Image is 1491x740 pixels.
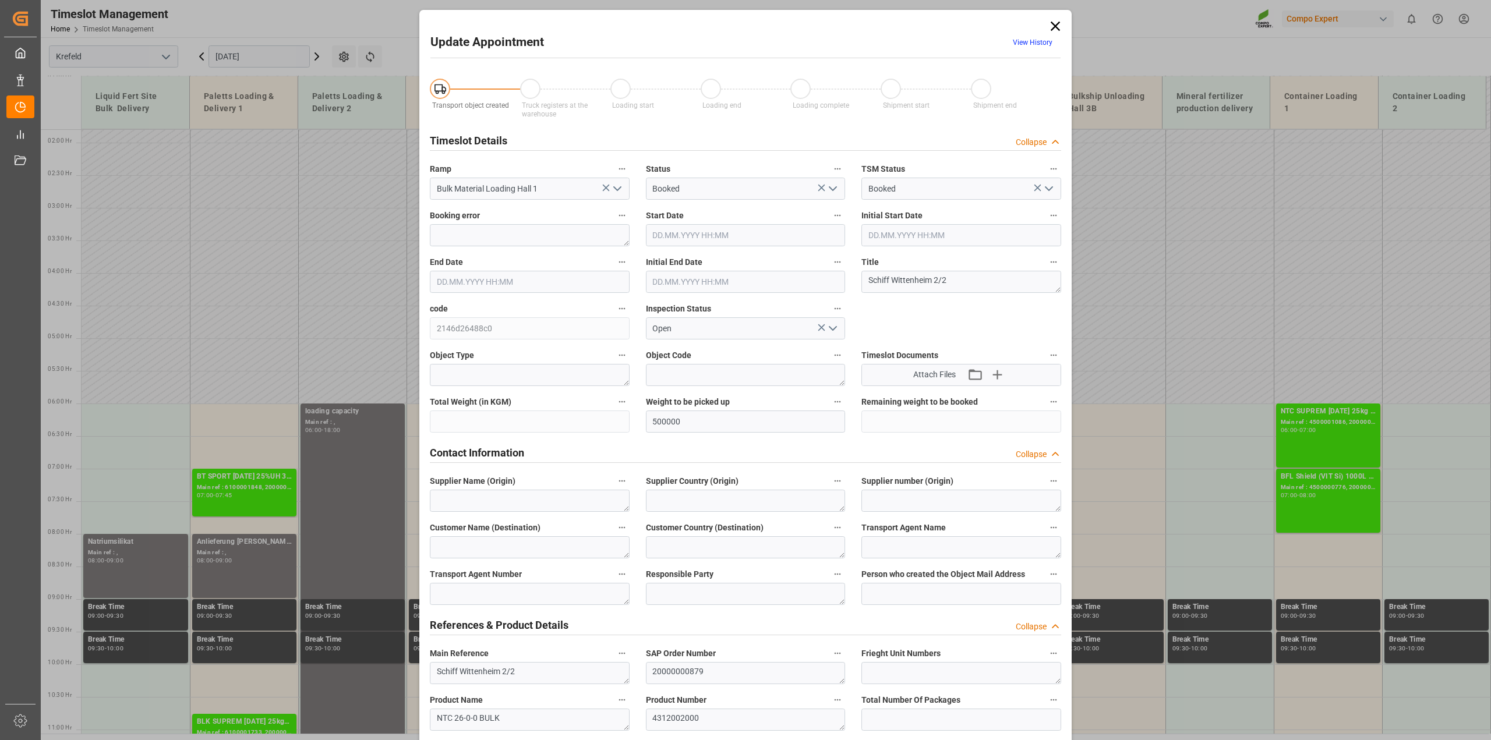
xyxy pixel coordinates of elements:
span: Transport Agent Number [430,568,522,580]
button: open menu [824,180,841,198]
button: Title [1046,254,1061,270]
button: Product Name [614,692,630,707]
span: TSM Status [861,163,905,175]
h2: Contact Information [430,445,524,461]
span: Timeslot Documents [861,349,938,362]
textarea: 20000000879 [646,662,846,684]
button: Initial Start Date [1046,208,1061,223]
span: Frieght Unit Numbers [861,647,941,660]
button: Person who created the Object Mail Address [1046,566,1061,582]
textarea: NTC 26-0-0 BULK [430,709,630,731]
button: Customer Name (Destination) [614,520,630,535]
button: Supplier Name (Origin) [614,473,630,488]
button: Transport Agent Number [614,566,630,582]
span: SAP Order Number [646,647,716,660]
span: Supplier number (Origin) [861,475,953,487]
span: code [430,303,448,315]
button: Object Type [614,348,630,363]
span: End Date [430,256,463,268]
span: Transport object created [432,101,509,109]
button: code [614,301,630,316]
span: Transport Agent Name [861,522,946,534]
h2: Timeslot Details [430,133,507,148]
button: Start Date [830,208,845,223]
h2: References & Product Details [430,617,568,633]
button: Weight to be picked up [830,394,845,409]
button: Object Code [830,348,845,363]
h2: Update Appointment [430,33,544,52]
input: Type to search/select [646,178,846,200]
button: Remaining weight to be booked [1046,394,1061,409]
textarea: Schiff Wittenheim 2/2 [861,271,1061,293]
button: Total Number Of Packages [1046,692,1061,707]
span: Truck registers at the warehouse [522,101,588,118]
button: Initial End Date [830,254,845,270]
div: Collapse [1016,621,1047,633]
span: Attach Files [913,369,956,381]
span: Product Number [646,694,706,706]
input: DD.MM.YYYY HH:MM [861,224,1061,246]
button: Timeslot Documents [1046,348,1061,363]
button: Customer Country (Destination) [830,520,845,535]
span: Title [861,256,879,268]
span: Status [646,163,670,175]
div: Collapse [1016,136,1047,148]
span: Weight to be picked up [646,396,730,408]
textarea: Schiff Wittenheim 2/2 [430,662,630,684]
button: Total Weight (in KGM) [614,394,630,409]
span: Loading end [702,101,741,109]
button: Supplier number (Origin) [1046,473,1061,488]
span: Total Weight (in KGM) [430,396,511,408]
span: Loading complete [793,101,849,109]
button: Responsible Party [830,566,845,582]
span: Initial Start Date [861,210,923,222]
button: Frieght Unit Numbers [1046,646,1061,661]
button: Booking error [614,208,630,223]
button: TSM Status [1046,161,1061,176]
a: View History [1013,38,1052,47]
button: Supplier Country (Origin) [830,473,845,488]
button: open menu [1039,180,1057,198]
input: DD.MM.YYYY HH:MM [430,271,630,293]
span: Object Type [430,349,474,362]
button: Status [830,161,845,176]
span: Supplier Country (Origin) [646,475,739,487]
span: Person who created the Object Mail Address [861,568,1025,580]
button: Inspection Status [830,301,845,316]
div: Collapse [1016,448,1047,461]
button: Product Number [830,692,845,707]
span: Responsible Party [646,568,713,580]
button: open menu [607,180,625,198]
span: Product Name [430,694,483,706]
span: Customer Country (Destination) [646,522,764,534]
input: DD.MM.YYYY HH:MM [646,224,846,246]
span: Shipment start [883,101,930,109]
span: Shipment end [973,101,1017,109]
input: Type to search/select [430,178,630,200]
span: Main Reference [430,647,489,660]
span: Total Number Of Packages [861,694,960,706]
textarea: 4312002000 [646,709,846,731]
span: Loading start [612,101,654,109]
span: Ramp [430,163,451,175]
button: Ramp [614,161,630,176]
span: Inspection Status [646,303,711,315]
button: Main Reference [614,646,630,661]
span: Start Date [646,210,684,222]
button: SAP Order Number [830,646,845,661]
button: open menu [824,320,841,338]
span: Initial End Date [646,256,702,268]
span: Remaining weight to be booked [861,396,978,408]
button: Transport Agent Name [1046,520,1061,535]
button: End Date [614,254,630,270]
input: DD.MM.YYYY HH:MM [646,271,846,293]
span: Supplier Name (Origin) [430,475,515,487]
span: Object Code [646,349,691,362]
span: Booking error [430,210,480,222]
span: Customer Name (Destination) [430,522,540,534]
